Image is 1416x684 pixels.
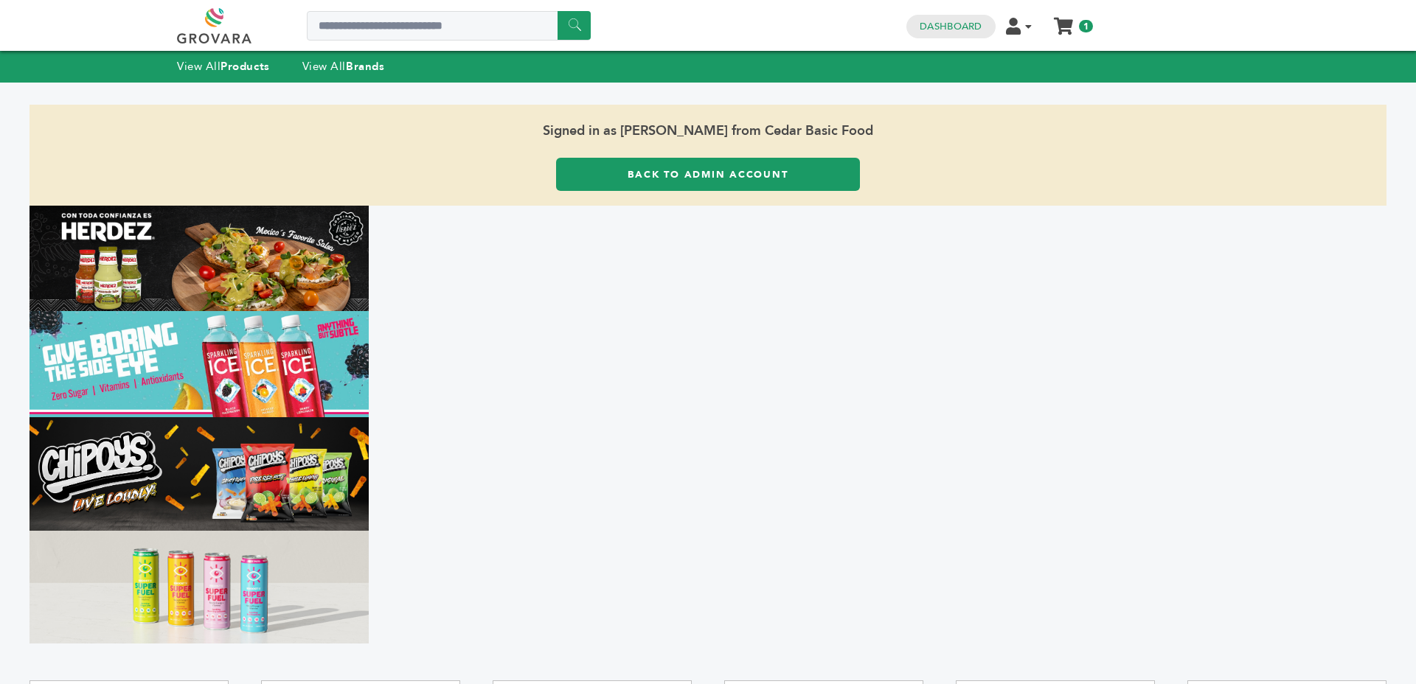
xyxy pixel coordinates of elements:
a: View AllBrands [302,59,385,74]
img: Marketplace Top Banner 2 [29,311,369,417]
a: Dashboard [920,20,982,33]
input: Search a product or brand... [307,11,591,41]
strong: Products [221,59,269,74]
a: Back to Admin Account [556,158,860,191]
span: 1 [1079,20,1093,32]
strong: Brands [346,59,384,74]
a: View AllProducts [177,59,270,74]
img: Marketplace Top Banner 1 [29,206,369,312]
span: Signed in as [PERSON_NAME] from Cedar Basic Food [29,105,1386,158]
a: My Cart [1055,13,1072,29]
img: Marketplace Top Banner 4 [29,531,369,643]
img: Marketplace Top Banner 3 [29,417,369,530]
